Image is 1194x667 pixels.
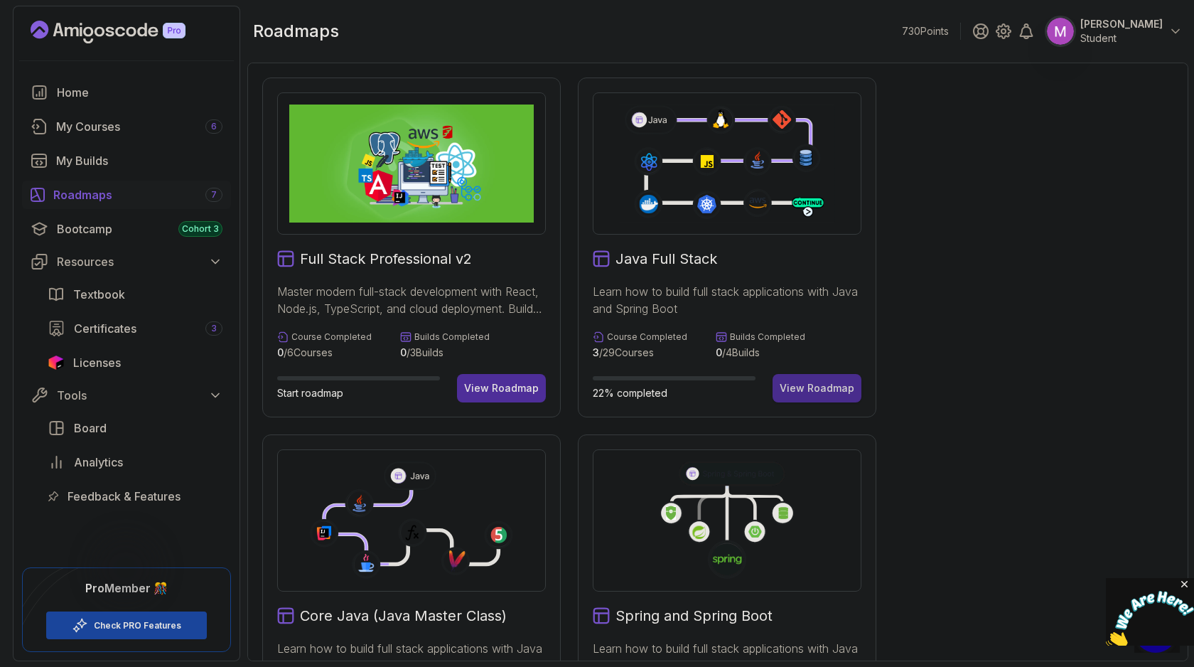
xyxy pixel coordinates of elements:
div: My Builds [56,152,222,169]
button: View Roadmap [457,374,546,402]
span: Licenses [73,354,121,371]
h2: Full Stack Professional v2 [300,249,472,269]
div: My Courses [56,118,222,135]
span: Cohort 3 [182,223,219,235]
h2: Spring and Spring Boot [615,606,773,626]
a: builds [22,146,231,175]
p: Builds Completed [414,331,490,343]
img: Full Stack Professional v2 [289,105,534,223]
a: courses [22,112,231,141]
span: 22% completed [593,387,667,399]
img: jetbrains icon [48,356,65,370]
a: bootcamp [22,215,231,243]
p: / 29 Courses [593,346,687,360]
p: Master modern full-stack development with React, Node.js, TypeScript, and cloud deployment. Build... [277,283,546,317]
a: roadmaps [22,181,231,209]
a: home [22,78,231,107]
p: / 3 Builds [400,346,490,360]
button: user profile image[PERSON_NAME]Student [1046,17,1183,46]
a: textbook [39,280,231,309]
a: Check PRO Features [94,620,181,631]
div: Home [57,84,222,101]
a: board [39,414,231,442]
a: licenses [39,348,231,377]
h2: Java Full Stack [615,249,717,269]
p: Learn how to build full stack applications with Java and Spring Boot [593,283,861,317]
button: Resources [22,249,231,274]
span: 0 [716,346,722,358]
p: Course Completed [607,331,687,343]
button: View Roadmap [773,374,861,402]
h2: roadmaps [253,20,339,43]
span: Feedback & Features [68,488,181,505]
a: certificates [39,314,231,343]
div: Bootcamp [57,220,222,238]
span: 3 [593,346,599,358]
div: View Roadmap [464,381,539,395]
p: Student [1080,31,1163,46]
span: 6 [211,121,217,132]
img: user profile image [1047,18,1074,45]
h2: Core Java (Java Master Class) [300,606,507,626]
button: Check PRO Features [45,611,208,640]
span: 0 [400,346,407,358]
iframe: chat widget [1106,578,1194,646]
div: Tools [57,387,222,404]
span: Start roadmap [277,387,343,399]
span: Textbook [73,286,125,303]
span: 7 [211,189,217,201]
p: 730 Points [902,24,949,38]
span: Certificates [74,320,136,337]
p: [PERSON_NAME] [1080,17,1163,31]
button: Tools [22,383,231,408]
span: Board [74,420,107,437]
p: Builds Completed [730,331,805,343]
p: Course Completed [291,331,372,343]
a: analytics [39,448,231,476]
span: 3 [211,323,217,334]
p: / 6 Courses [277,346,372,360]
span: 0 [277,346,284,358]
a: feedback [39,482,231,511]
div: View Roadmap [780,381,854,395]
span: Analytics [74,454,123,471]
a: Landing page [31,21,218,43]
div: Roadmaps [53,186,222,203]
div: Resources [57,253,222,270]
p: / 4 Builds [716,346,805,360]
